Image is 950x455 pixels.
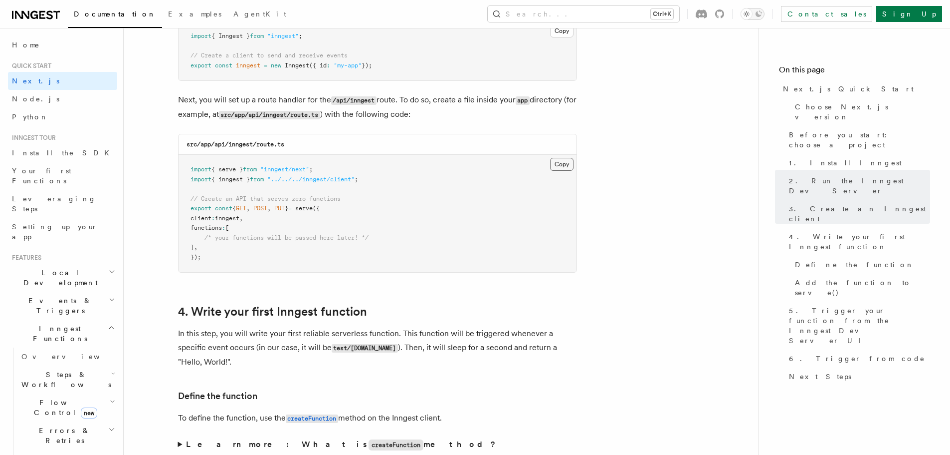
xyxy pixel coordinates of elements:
span: const [215,205,232,212]
a: 6. Trigger from code [785,350,930,368]
h4: On this page [779,64,930,80]
button: Events & Triggers [8,292,117,320]
p: Next, you will set up a route handler for the route. To do so, create a file inside your director... [178,93,577,122]
span: { [232,205,236,212]
kbd: Ctrl+K [651,9,673,19]
span: { Inngest } [211,32,250,39]
span: AgentKit [233,10,286,18]
span: ; [355,176,358,183]
span: Home [12,40,40,50]
a: Define the function [178,389,257,403]
a: AgentKit [227,3,292,27]
span: Your first Functions [12,167,71,185]
a: 4. Write your first Inngest function [178,305,367,319]
span: 2. Run the Inngest Dev Server [789,176,930,196]
a: Leveraging Steps [8,190,117,218]
p: To define the function, use the method on the Inngest client. [178,411,577,426]
span: Next.js Quick Start [783,84,914,94]
span: Leveraging Steps [12,195,96,213]
span: : [211,215,215,222]
span: [ [225,224,229,231]
button: Inngest Functions [8,320,117,348]
span: ; [299,32,302,39]
span: serve [295,205,313,212]
button: Toggle dark mode [741,8,764,20]
span: Choose Next.js version [795,102,930,122]
a: createFunction [286,413,338,423]
span: export [190,62,211,69]
span: import [190,166,211,173]
summary: Learn more: What iscreateFunctionmethod? [178,438,577,452]
button: Search...Ctrl+K [488,6,679,22]
a: Home [8,36,117,54]
a: 3. Create an Inngest client [785,200,930,228]
span: Overview [21,353,124,361]
a: Your first Functions [8,162,117,190]
span: // Create an API that serves zero functions [190,195,341,202]
a: Next.js Quick Start [779,80,930,98]
span: Next.js [12,77,59,85]
span: ({ [313,205,320,212]
span: Examples [168,10,221,18]
span: client [190,215,211,222]
span: Setting up your app [12,223,98,241]
span: // Create a client to send and receive events [190,52,348,59]
span: Inngest Functions [8,324,108,344]
a: Next Steps [785,368,930,386]
a: 5. Trigger your function from the Inngest Dev Server UI [785,302,930,350]
span: Errors & Retries [17,426,108,446]
a: Documentation [68,3,162,28]
a: Next.js [8,72,117,90]
span: } [285,205,288,212]
span: : [222,224,225,231]
span: ; [309,166,313,173]
span: inngest [236,62,260,69]
span: "inngest" [267,32,299,39]
span: Next Steps [789,372,851,382]
button: Flow Controlnew [17,394,117,422]
p: In this step, you will write your first reliable serverless function. This function will be trigg... [178,327,577,369]
a: 1. Install Inngest [785,154,930,172]
span: from [250,176,264,183]
span: import [190,176,211,183]
span: Python [12,113,48,121]
a: 4. Write your first Inngest function [785,228,930,256]
span: from [250,32,264,39]
span: = [288,205,292,212]
span: 4. Write your first Inngest function [789,232,930,252]
a: Examples [162,3,227,27]
span: Features [8,254,41,262]
span: Define the function [795,260,914,270]
span: : [327,62,330,69]
span: Before you start: choose a project [789,130,930,150]
span: Events & Triggers [8,296,109,316]
span: { serve } [211,166,243,173]
span: /* your functions will be passed here later! */ [204,234,369,241]
span: 3. Create an Inngest client [789,204,930,224]
span: Documentation [74,10,156,18]
button: Errors & Retries [17,422,117,450]
span: Local Development [8,268,109,288]
a: Define the function [791,256,930,274]
code: src/app/api/inngest/route.ts [219,111,320,119]
span: export [190,205,211,212]
span: PUT [274,205,285,212]
span: "../../../inngest/client" [267,176,355,183]
span: inngest [215,215,239,222]
span: 1. Install Inngest [789,158,902,168]
span: ({ id [309,62,327,69]
a: Before you start: choose a project [785,126,930,154]
code: test/[DOMAIN_NAME] [332,344,398,353]
span: "inngest/next" [260,166,309,173]
a: 2. Run the Inngest Dev Server [785,172,930,200]
span: from [243,166,257,173]
button: Steps & Workflows [17,366,117,394]
span: "my-app" [334,62,362,69]
code: createFunction [286,415,338,423]
a: Add the function to serve() [791,274,930,302]
span: , [194,244,197,251]
span: new [271,62,281,69]
span: functions [190,224,222,231]
span: , [267,205,271,212]
a: Sign Up [876,6,942,22]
